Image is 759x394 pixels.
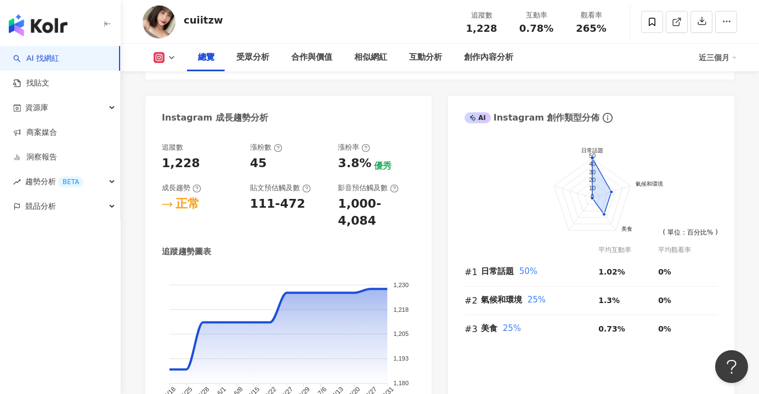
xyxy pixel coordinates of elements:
div: cuiitzw [184,13,223,27]
span: 趨勢分析 [25,169,83,194]
span: 美食 [481,323,497,333]
div: 正常 [175,196,200,213]
div: 1,000-4,084 [338,196,415,230]
text: 日常話題 [581,147,603,153]
span: 50% [519,266,537,276]
a: searchAI 找網紅 [13,53,59,64]
text: 40 [589,161,596,167]
span: 0.73% [598,324,625,333]
span: 265% [576,23,607,34]
div: 近三個月 [699,49,737,66]
span: 1,228 [466,22,497,34]
span: 25% [528,295,546,305]
a: 找貼文 [13,78,49,89]
div: 成長趨勢 [162,183,201,193]
div: 平均互動率 [598,245,658,255]
a: 洞察報告 [13,152,57,163]
div: BETA [58,176,83,187]
tspan: 1,205 [393,330,409,337]
div: Instagram 創作類型分佈 [465,112,599,124]
iframe: Help Scout Beacon - Open [715,350,748,383]
div: 總覽 [198,51,214,64]
div: 1,228 [162,155,200,172]
div: 優秀 [374,160,392,172]
tspan: 1,180 [393,380,409,386]
img: KOL Avatar [143,5,175,38]
div: 互動率 [516,10,557,21]
div: #2 [465,294,481,307]
span: 0% [658,324,671,333]
div: 漲粉數 [250,142,282,152]
div: AI [465,112,491,123]
div: 漲粉率 [338,142,370,152]
span: 氣候和環境 [481,295,522,305]
text: 0 [591,193,594,199]
text: 美食 [621,226,632,232]
span: 1.02% [598,267,625,276]
text: 氣候和環境 [636,181,663,187]
div: 追蹤數 [162,142,183,152]
div: #1 [465,265,481,279]
div: 追蹤趨勢圖表 [162,246,211,258]
div: 觀看率 [570,10,612,21]
tspan: 1,193 [393,355,409,362]
tspan: 1,230 [393,281,409,288]
div: Instagram 成長趨勢分析 [162,112,268,124]
div: 3.8% [338,155,371,172]
text: 10 [589,185,596,191]
div: 111-472 [250,196,305,213]
text: 50 [589,152,596,159]
div: 追蹤數 [461,10,502,21]
div: 45 [250,155,267,172]
tspan: 1,218 [393,306,409,312]
div: 貼文預估觸及數 [250,183,311,193]
span: info-circle [601,111,614,124]
div: 平均觀看率 [658,245,718,255]
span: rise [13,178,21,186]
div: 受眾分析 [236,51,269,64]
span: 資源庫 [25,95,48,120]
div: #3 [465,322,481,336]
a: 商案媒合 [13,127,57,138]
div: 創作內容分析 [464,51,513,64]
span: 0.78% [519,23,553,34]
img: logo [9,14,67,36]
span: 0% [658,296,671,305]
text: 30 [589,169,596,175]
span: 競品分析 [25,194,56,219]
span: 日常話題 [481,266,514,276]
div: 互動分析 [409,51,442,64]
div: 合作與價值 [291,51,332,64]
span: 0% [658,267,671,276]
text: 20 [589,176,596,183]
span: 1.3% [598,296,620,305]
div: 相似網紅 [354,51,387,64]
span: 25% [503,323,521,333]
div: 影音預估觸及數 [338,183,399,193]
